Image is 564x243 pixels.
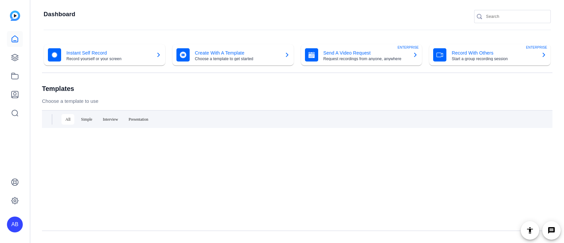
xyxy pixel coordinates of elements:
[99,114,122,125] div: Interview
[77,114,96,125] div: Simple
[323,49,408,57] mat-card-title: Send A Video Request
[66,57,151,61] mat-card-subtitle: Record yourself or your screen
[526,46,547,49] span: ENTERPRISE
[42,44,167,66] button: Instant Self RecordRecord yourself or your screen
[323,57,408,61] mat-card-subtitle: Request recordings from anyone, anywhere
[42,98,98,105] p: Choose a template to use
[10,11,20,21] img: blue-gradient.svg
[66,49,151,57] mat-card-title: Instant Self Record
[427,44,552,66] button: Record With OthersStart a group recording sessionENTERPRISE
[61,114,74,125] div: All
[526,226,534,234] mat-icon: accessibility
[7,217,23,232] div: AB
[42,85,98,93] h1: Templates
[397,46,419,49] span: ENTERPRISE
[452,57,536,61] mat-card-subtitle: Start a group recording session
[125,114,152,125] div: Presentation
[195,57,279,61] mat-card-subtitle: Choose a template to get started
[547,226,555,234] mat-icon: message
[44,10,75,18] h1: Dashboard
[170,44,296,66] button: Create With A TemplateChoose a template to get started
[195,49,279,57] mat-card-title: Create With A Template
[299,44,424,66] button: Send A Video RequestRequest recordings from anyone, anywhereENTERPRISE
[486,13,545,20] input: Search
[452,49,536,57] mat-card-title: Record With Others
